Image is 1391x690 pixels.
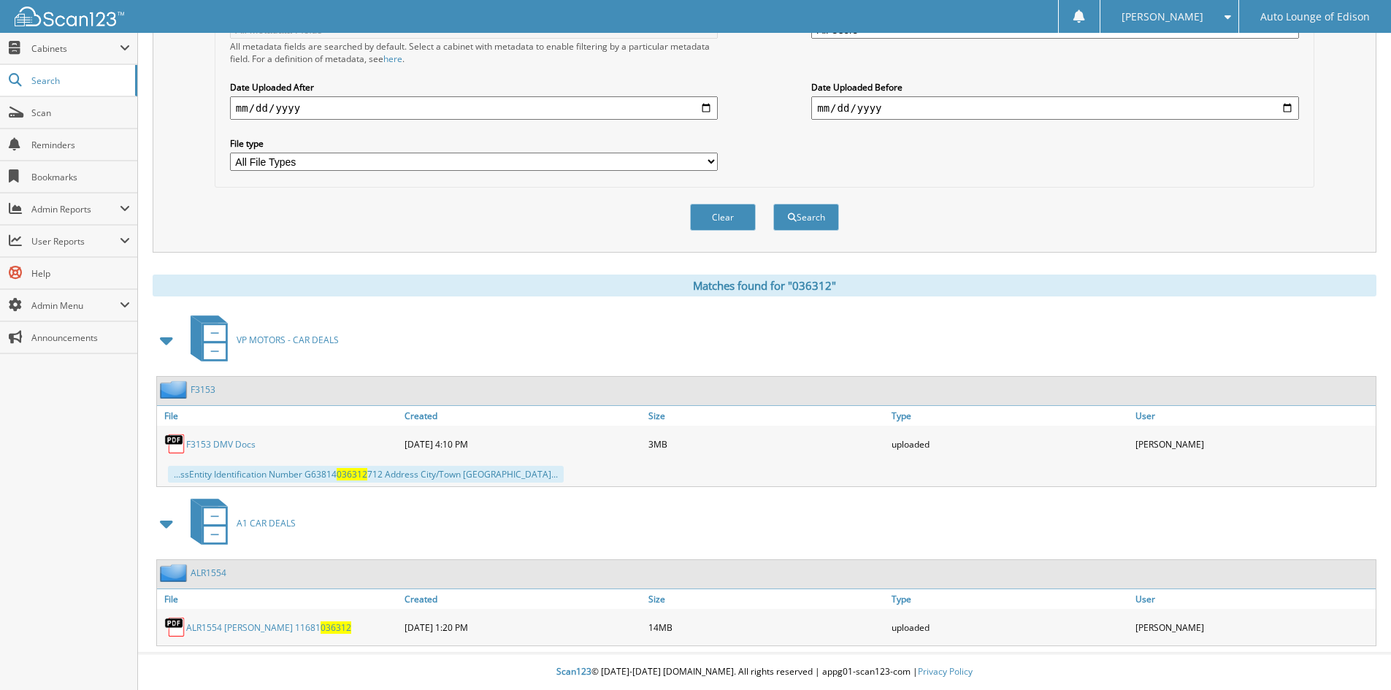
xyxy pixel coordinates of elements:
a: User [1132,406,1376,426]
a: Size [645,406,889,426]
label: Date Uploaded After [230,81,718,93]
img: PDF.png [164,616,186,638]
a: VP MOTORS - CAR DEALS [182,311,339,369]
a: Type [888,589,1132,609]
input: end [811,96,1299,120]
span: Bookmarks [31,171,130,183]
label: File type [230,137,718,150]
a: ALR1554 [191,567,226,579]
span: VP MOTORS - CAR DEALS [237,334,339,346]
a: Created [401,406,645,426]
span: A1 CAR DEALS [237,517,296,529]
span: Scan [31,107,130,119]
div: All metadata fields are searched by default. Select a cabinet with metadata to enable filtering b... [230,40,718,65]
input: start [230,96,718,120]
button: Clear [690,204,756,231]
label: Date Uploaded Before [811,81,1299,93]
a: User [1132,589,1376,609]
a: A1 CAR DEALS [182,494,296,552]
div: 3MB [645,429,889,459]
span: Admin Menu [31,299,120,312]
img: folder2.png [160,380,191,399]
a: Type [888,406,1132,426]
span: 036312 [337,468,367,480]
a: F3153 DMV Docs [186,438,256,451]
span: [PERSON_NAME] [1122,12,1203,21]
div: 14MB [645,613,889,642]
span: Announcements [31,331,130,344]
span: Search [31,74,128,87]
a: F3153 [191,383,215,396]
span: Auto Lounge of Edison [1260,12,1370,21]
button: Search [773,204,839,231]
div: [PERSON_NAME] [1132,613,1376,642]
span: Cabinets [31,42,120,55]
div: [DATE] 1:20 PM [401,613,645,642]
img: PDF.png [164,433,186,455]
span: User Reports [31,235,120,248]
span: Reminders [31,139,130,151]
img: scan123-logo-white.svg [15,7,124,26]
iframe: Chat Widget [1318,620,1391,690]
div: uploaded [888,613,1132,642]
a: ALR1554 [PERSON_NAME] 11681036312 [186,621,351,634]
a: File [157,406,401,426]
a: Created [401,589,645,609]
span: 036312 [321,621,351,634]
a: File [157,589,401,609]
a: here [383,53,402,65]
div: ...ssEntity Identification Number G63814 712 Address City/Town [GEOGRAPHIC_DATA]... [168,466,564,483]
span: Admin Reports [31,203,120,215]
span: Help [31,267,130,280]
a: Size [645,589,889,609]
img: folder2.png [160,564,191,582]
a: Privacy Policy [918,665,973,678]
div: [PERSON_NAME] [1132,429,1376,459]
div: [DATE] 4:10 PM [401,429,645,459]
div: uploaded [888,429,1132,459]
span: Scan123 [556,665,591,678]
div: Matches found for "036312" [153,275,1376,296]
div: © [DATE]-[DATE] [DOMAIN_NAME]. All rights reserved | appg01-scan123-com | [138,654,1391,690]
